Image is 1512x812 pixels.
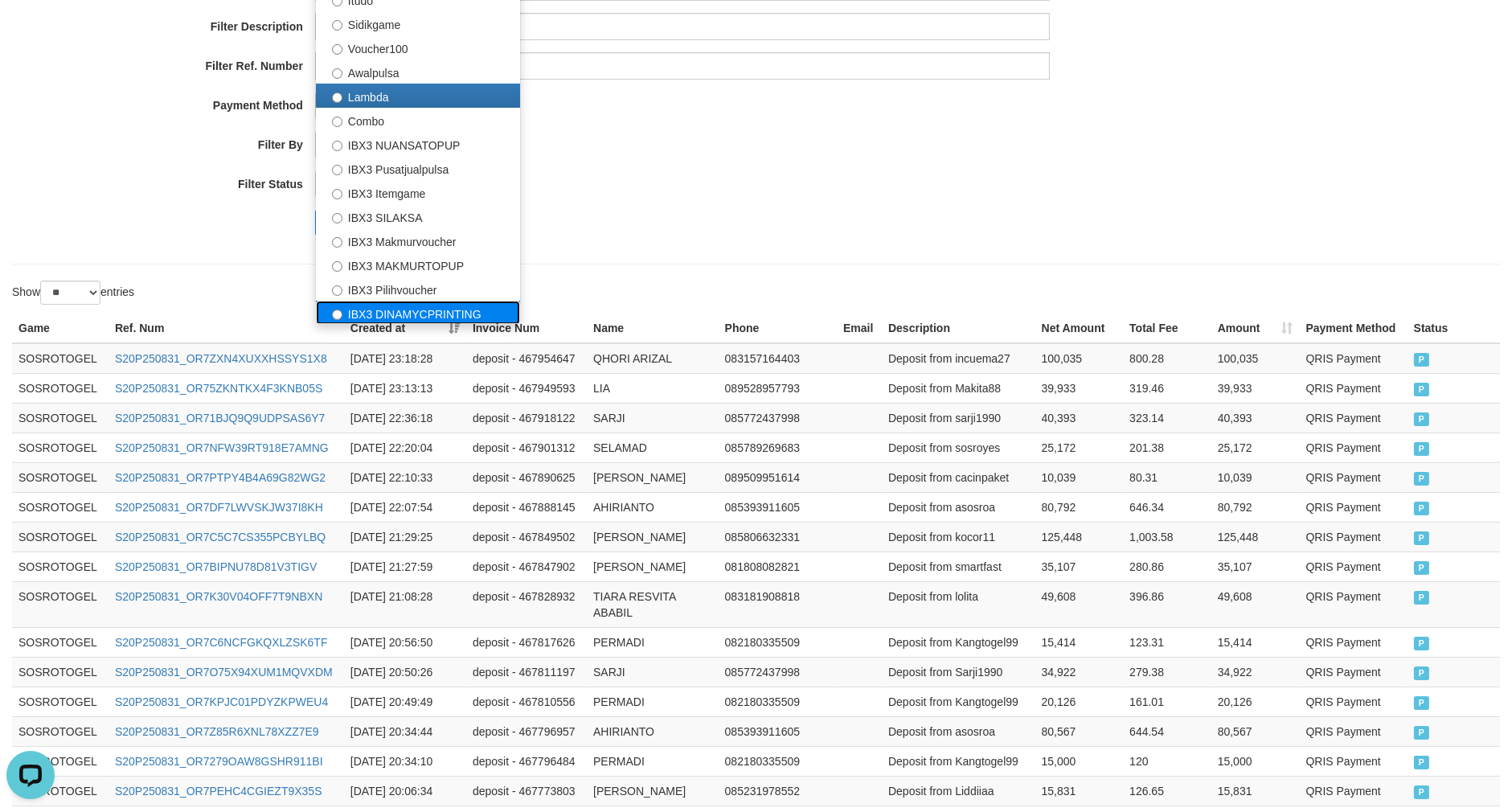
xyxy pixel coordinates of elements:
td: 081808082821 [719,552,837,581]
td: QRIS Payment [1299,552,1407,581]
td: QRIS Payment [1299,657,1407,687]
td: Deposit from Kangtogel99 [882,627,1035,657]
label: IBX3 DINAMYCPRINTING [316,301,520,325]
td: deposit - 467810556 [466,687,587,716]
a: S20P250831_OR7ZXN4XUXXHSSYS1X8 [115,352,327,365]
td: SARJI [587,403,719,433]
td: TIARA RESVITA ABABIL [587,581,719,627]
td: 15,000 [1211,746,1300,776]
td: 25,172 [1211,433,1300,462]
td: SARJI [587,657,719,687]
td: SOSROTOGEL [12,627,109,657]
td: Deposit from asosroa [882,492,1035,522]
td: 80,792 [1211,492,1300,522]
input: IBX3 Pusatjualpulsa [332,165,342,175]
td: QRIS Payment [1299,373,1407,403]
td: 35,107 [1211,552,1300,581]
a: S20P250831_OR7C6NCFGKQXLZSK6TF [115,636,328,649]
td: 085393911605 [719,716,837,746]
td: [DATE] 21:08:28 [344,581,466,627]
td: [DATE] 20:50:26 [344,657,466,687]
td: 089528957793 [719,373,837,403]
td: Deposit from lolita [882,581,1035,627]
td: [DATE] 21:27:59 [344,552,466,581]
td: [DATE] 20:06:34 [344,776,466,806]
td: 39,933 [1211,373,1300,403]
label: IBX3 NUANSATOPUP [316,132,520,156]
td: 100,035 [1211,343,1300,374]
td: SOSROTOGEL [12,657,109,687]
a: S20P250831_OR71BJQ9Q9UDPSAS6Y7 [115,412,326,424]
input: Lambda [332,92,342,103]
td: 083181908818 [719,581,837,627]
label: Combo [316,108,520,132]
td: 123.31 [1123,627,1211,657]
td: 15,831 [1035,776,1124,806]
td: 280.86 [1123,552,1211,581]
td: Deposit from Kangtogel99 [882,746,1035,776]
td: QRIS Payment [1299,403,1407,433]
td: Deposit from sosroyes [882,433,1035,462]
td: SELAMAD [587,433,719,462]
span: PAID [1414,637,1430,650]
td: deposit - 467828932 [466,581,587,627]
th: Amount: activate to sort column ascending [1211,314,1300,343]
a: S20P250831_OR7KPJC01PDYZKPWEU4 [115,695,328,708]
td: Deposit from incuema27 [882,343,1035,374]
span: PAID [1414,442,1430,456]
td: 085772437998 [719,657,837,687]
span: PAID [1414,383,1430,396]
a: S20P250831_OR75ZKNTKX4F3KNB05S [115,382,322,395]
td: SOSROTOGEL [12,433,109,462]
label: IBX3 SILAKSA [316,204,520,228]
a: S20P250831_OR7PTPY4B4A69G82WG2 [115,471,326,484]
span: PAID [1414,353,1430,367]
td: deposit - 467949593 [466,373,587,403]
td: 644.54 [1123,716,1211,746]
span: PAID [1414,472,1430,486]
td: [DATE] 22:20:04 [344,433,466,462]
label: IBX3 MAKMURTOPUP [316,252,520,277]
input: IBX3 DINAMYCPRINTING [332,310,342,320]
td: 80,567 [1211,716,1300,746]
td: 125,448 [1035,522,1124,552]
span: PAID [1414,785,1430,799]
td: deposit - 467918122 [466,403,587,433]
td: 396.86 [1123,581,1211,627]
td: [DATE] 22:36:18 [344,403,466,433]
td: 126.65 [1123,776,1211,806]
td: deposit - 467890625 [466,462,587,492]
td: 15,414 [1035,627,1124,657]
td: Deposit from smartfast [882,552,1035,581]
td: Deposit from asosroa [882,716,1035,746]
button: Open LiveChat chat widget [6,6,55,55]
td: Deposit from Kangtogel99 [882,687,1035,716]
td: SOSROTOGEL [12,492,109,522]
td: deposit - 467817626 [466,627,587,657]
input: IBX3 NUANSATOPUP [332,141,342,151]
th: Created at: activate to sort column ascending [344,314,466,343]
td: 25,172 [1035,433,1124,462]
label: IBX3 Makmurvoucher [316,228,520,252]
td: Deposit from cacinpaket [882,462,1035,492]
th: Status [1408,314,1500,343]
input: IBX3 MAKMURTOPUP [332,261,342,272]
td: 082180335509 [719,627,837,657]
td: SOSROTOGEL [12,687,109,716]
th: Total Fee [1123,314,1211,343]
td: QRIS Payment [1299,343,1407,374]
label: Show entries [12,281,134,305]
td: Deposit from Sarji1990 [882,657,1035,687]
span: PAID [1414,412,1430,426]
td: SOSROTOGEL [12,552,109,581]
td: 35,107 [1035,552,1124,581]
td: 161.01 [1123,687,1211,716]
td: 323.14 [1123,403,1211,433]
td: 085772437998 [719,403,837,433]
td: deposit - 467847902 [466,552,587,581]
td: QRIS Payment [1299,433,1407,462]
td: Deposit from sarji1990 [882,403,1035,433]
td: [DATE] 22:10:33 [344,462,466,492]
td: 201.38 [1123,433,1211,462]
td: [DATE] 20:56:50 [344,627,466,657]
